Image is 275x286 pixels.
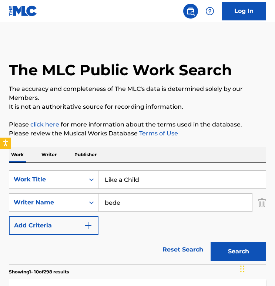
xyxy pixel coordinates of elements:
[9,102,266,111] p: It is not an authoritative source for recording information.
[9,129,266,138] p: Please review the Musical Works Database
[9,6,37,16] img: MLC Logo
[9,147,26,162] p: Work
[9,216,98,235] button: Add Criteria
[183,4,198,19] a: Public Search
[9,120,266,129] p: Please for more information about the terms used in the database.
[205,7,214,16] img: help
[211,242,266,261] button: Search
[84,221,93,230] img: 9d2ae6d4665cec9f34b9.svg
[14,198,80,207] div: Writer Name
[238,250,275,286] iframe: Chat Widget
[138,130,178,137] a: Terms of Use
[30,121,59,128] a: click here
[14,175,80,184] div: Work Title
[186,7,195,16] img: search
[240,258,245,280] div: Drag
[9,61,232,79] h1: The MLC Public Work Search
[9,85,266,102] p: The accuracy and completeness of The MLC's data is determined solely by our Members.
[258,193,266,212] img: Delete Criterion
[72,147,99,162] p: Publisher
[39,147,59,162] p: Writer
[9,170,266,264] form: Search Form
[222,2,266,20] a: Log In
[202,4,217,19] div: Help
[9,269,69,275] p: Showing 1 - 10 of 298 results
[159,241,207,258] a: Reset Search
